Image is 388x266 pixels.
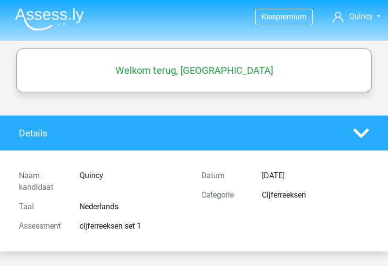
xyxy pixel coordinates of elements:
[21,65,367,76] h5: Welkom terug, [GEOGRAPHIC_DATA]
[12,220,72,232] div: Assessment
[333,11,381,22] a: Quincy
[12,170,72,193] div: Naam kandidaat
[72,220,194,232] div: cijferreeksen set 1
[256,10,312,23] a: Kiespremium
[349,12,373,21] span: Quincy
[72,170,194,193] div: Quincy
[261,12,276,21] span: Kies
[19,128,339,139] h4: Details
[255,189,376,201] div: Cijferreeksen
[194,170,255,182] div: Datum
[12,201,72,213] div: Taal
[255,170,376,182] div: [DATE]
[15,8,84,31] img: Assessly
[72,201,194,213] div: Nederlands
[276,12,307,21] span: premium
[194,189,255,201] div: Categorie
